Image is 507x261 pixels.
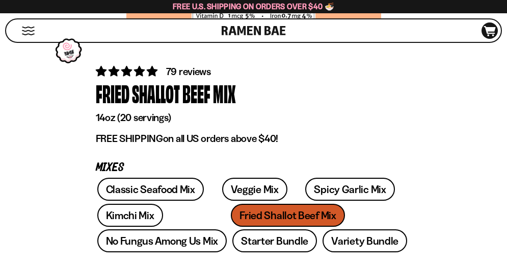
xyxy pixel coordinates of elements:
p: on all US orders above $40! [96,132,412,145]
p: Mixes [96,163,412,173]
span: Free U.S. Shipping on Orders over $40 🍜 [173,2,334,11]
span: 4.82 stars [96,65,159,78]
span: 79 reviews [166,65,211,78]
a: Spicy Garlic Mix [305,178,394,201]
div: Mix [213,79,236,109]
a: Variety Bundle [323,229,407,252]
div: Beef [182,79,210,109]
a: Veggie Mix [222,178,287,201]
a: Classic Seafood Mix [97,178,204,201]
button: Mobile Menu Trigger [21,27,35,35]
strong: FREE SHIPPING [96,132,163,145]
a: Kimchi Mix [97,204,163,227]
div: Shallot [132,79,180,109]
a: No Fungus Among Us Mix [97,229,227,252]
a: Starter Bundle [232,229,317,252]
div: Fried [96,79,129,109]
p: 14oz (20 servings) [96,111,412,124]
